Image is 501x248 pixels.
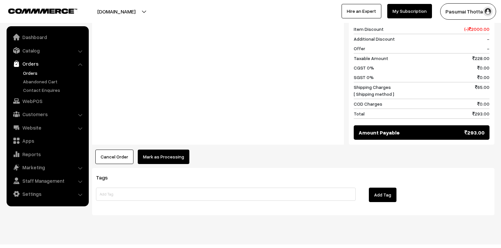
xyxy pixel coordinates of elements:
[354,55,388,62] span: Taxable Amount
[465,129,485,136] span: 293.00
[96,188,356,201] input: Add Tag
[354,26,384,32] span: Item Discount
[8,148,86,160] a: Reports
[8,108,86,120] a: Customers
[138,150,189,164] button: Mark as Processing
[464,26,489,32] span: (-) 2000.00
[96,174,116,181] span: Tags
[472,55,489,62] span: 228.00
[354,84,394,97] span: Shipping Charges [ Shipping method ]
[21,87,86,93] a: Contact Enquires
[8,122,86,134] a: Website
[359,129,400,136] span: Amount Payable
[440,3,496,20] button: Pasumai Thotta…
[477,64,489,71] span: 0.00
[483,7,493,16] img: user
[21,70,86,76] a: Orders
[487,45,489,52] span: -
[8,31,86,43] a: Dashboard
[8,135,86,147] a: Apps
[487,35,489,42] span: -
[477,100,489,107] span: 0.00
[477,74,489,81] span: 0.00
[354,35,395,42] span: Additional Discount
[354,74,374,81] span: SGST 0%
[21,78,86,85] a: Abandoned Cart
[354,64,374,71] span: CGST 0%
[8,9,77,13] img: COMMMERCE
[342,4,381,18] a: Hire an Expert
[472,110,489,117] span: 293.00
[475,84,489,97] span: 65.00
[95,150,133,164] button: Cancel Order
[369,188,396,202] button: Add Tag
[8,58,86,70] a: Orders
[354,110,365,117] span: Total
[354,100,382,107] span: COD Charges
[8,175,86,187] a: Staff Management
[8,7,66,14] a: COMMMERCE
[74,3,158,20] button: [DOMAIN_NAME]
[387,4,432,18] a: My Subscription
[354,45,365,52] span: Offer
[8,45,86,56] a: Catalog
[8,188,86,200] a: Settings
[8,95,86,107] a: WebPOS
[8,161,86,173] a: Marketing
